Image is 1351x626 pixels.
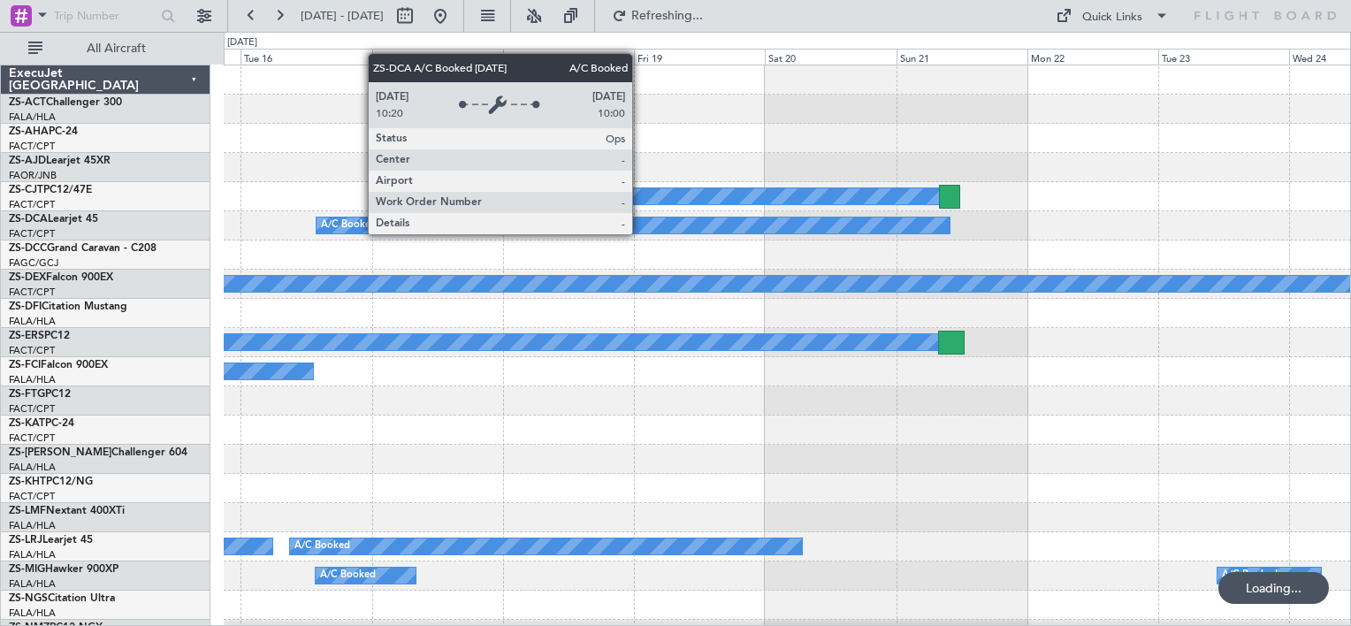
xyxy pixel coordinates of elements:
div: A/C Booked [321,212,377,239]
div: Mon 22 [1027,49,1158,65]
a: FACT/CPT [9,227,55,240]
a: ZS-ACTChallenger 300 [9,97,122,108]
a: ZS-FCIFalcon 900EX [9,360,108,370]
a: FACT/CPT [9,140,55,153]
div: Loading... [1218,572,1329,604]
a: FALA/HLA [9,373,56,386]
span: ZS-DEX [9,272,46,283]
a: FALA/HLA [9,111,56,124]
div: Sat 20 [765,49,896,65]
a: FALA/HLA [9,519,56,532]
a: ZS-NGSCitation Ultra [9,593,115,604]
a: FACT/CPT [9,344,55,357]
div: A/C Booked [320,562,376,589]
a: FACT/CPT [9,286,55,299]
a: ZS-DCALearjet 45 [9,214,98,225]
div: Tue 23 [1158,49,1289,65]
div: Tue 16 [240,49,371,65]
a: ZS-MIGHawker 900XP [9,564,118,575]
button: Refreshing... [604,2,710,30]
a: FACT/CPT [9,490,55,503]
button: All Aircraft [19,34,192,63]
span: ZS-LMF [9,506,46,516]
span: ZS-[PERSON_NAME] [9,447,111,458]
a: ZS-LRJLearjet 45 [9,535,93,546]
span: All Aircraft [46,42,187,55]
div: A/C Booked [571,183,627,210]
div: Wed 17 [372,49,503,65]
div: A/C Booked [294,533,350,560]
span: ZS-AJD [9,156,46,166]
span: ZS-LRJ [9,535,42,546]
a: ZS-KHTPC12/NG [9,477,93,487]
span: ZS-NGS [9,593,48,604]
div: A/C Booked [564,212,620,239]
a: ZS-KATPC-24 [9,418,74,429]
input: Trip Number [54,3,156,29]
span: Refreshing... [630,10,705,22]
span: ZS-DCA [9,214,48,225]
span: ZS-FTG [9,389,45,400]
span: [DATE] - [DATE] [301,8,384,24]
span: ZS-MIG [9,564,45,575]
a: ZS-[PERSON_NAME]Challenger 604 [9,447,187,458]
span: ZS-ACT [9,97,46,108]
a: FAOR/JNB [9,169,57,182]
a: FAGC/GCJ [9,256,58,270]
a: FALA/HLA [9,548,56,561]
a: FALA/HLA [9,607,56,620]
div: A/C Booked [1222,562,1278,589]
a: ZS-ERSPC12 [9,331,70,341]
span: ZS-DFI [9,302,42,312]
div: Sun 21 [897,49,1027,65]
span: ZS-FCI [9,360,41,370]
a: FALA/HLA [9,461,56,474]
a: FACT/CPT [9,402,55,416]
a: ZS-CJTPC12/47E [9,185,92,195]
a: ZS-AHAPC-24 [9,126,78,137]
div: Fri 19 [634,49,765,65]
div: Quick Links [1082,9,1142,27]
div: [DATE] [227,35,257,50]
a: FALA/HLA [9,577,56,591]
a: FACT/CPT [9,198,55,211]
a: ZS-LMFNextant 400XTi [9,506,125,516]
a: ZS-DCCGrand Caravan - C208 [9,243,156,254]
a: ZS-AJDLearjet 45XR [9,156,111,166]
span: ZS-KAT [9,418,45,429]
button: Quick Links [1047,2,1178,30]
a: ZS-DFICitation Mustang [9,302,127,312]
span: ZS-KHT [9,477,46,487]
span: ZS-CJT [9,185,43,195]
span: ZS-AHA [9,126,49,137]
div: Thu 18 [503,49,634,65]
a: ZS-FTGPC12 [9,389,71,400]
a: ZS-DEXFalcon 900EX [9,272,113,283]
a: FALA/HLA [9,315,56,328]
span: ZS-ERS [9,331,44,341]
span: ZS-DCC [9,243,47,254]
a: FACT/CPT [9,431,55,445]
